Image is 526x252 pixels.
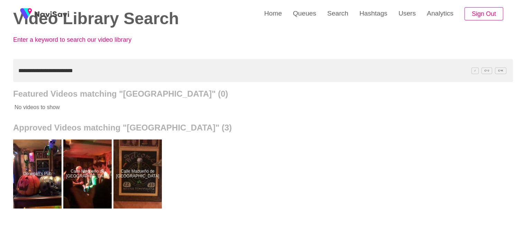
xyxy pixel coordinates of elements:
button: Sign Out [464,7,503,21]
a: Calle Madueño de [GEOGRAPHIC_DATA]Calle Madueño de los Aires [63,139,113,209]
span: C^K [495,67,506,74]
img: fireSpot [17,5,35,22]
a: Calle Madueño de [GEOGRAPHIC_DATA]Calle Madueño de los Aires [113,139,164,209]
span: / [471,67,478,74]
img: fireSpot [35,10,69,17]
a: Donegan's PubDonegan's Pub [13,139,63,209]
h2: Approved Videos matching "[GEOGRAPHIC_DATA]" (3) [13,123,513,133]
span: C^J [481,67,492,74]
h2: Featured Videos matching "[GEOGRAPHIC_DATA]" (0) [13,89,513,99]
p: No videos to show [13,99,463,116]
p: Enter a keyword to search our video library [13,36,165,43]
